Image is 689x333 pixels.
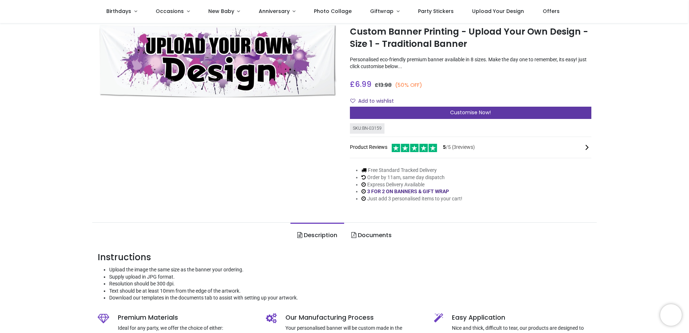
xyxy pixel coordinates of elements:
li: Download our templates in the documents tab to assist with setting up your artwork. [109,294,591,302]
iframe: Brevo live chat [660,304,682,326]
span: Customise Now! [450,109,491,116]
h3: Instructions [98,251,591,263]
a: Description [290,223,344,248]
i: Add to wishlist [350,98,355,103]
span: New Baby [208,8,234,15]
span: Occasions [156,8,184,15]
span: £ [350,79,372,89]
h5: Easy Application [452,313,591,322]
h1: Custom Banner Printing - Upload Your Own Design - Size 1 - Traditional Banner [350,26,591,50]
p: Personalised eco-friendly premium banner available in 8 sizes. Make the day one to remember, its ... [350,56,591,70]
li: Upload the image the same size as the banner your ordering. [109,266,591,274]
button: Add to wishlistAdd to wishlist [350,95,400,107]
small: (50% OFF) [395,81,422,89]
img: Custom Banner Printing - Upload Your Own Design - Size 1 - Traditional Banner [98,25,339,97]
li: Just add 3 personalised items to your cart! [361,195,462,203]
span: Anniversary [259,8,290,15]
li: Resolution should be 300 dpi. [109,280,591,288]
span: 5 [443,144,446,150]
a: 3 FOR 2 ON BANNERS & GIFT WRAP [367,188,449,194]
li: Supply upload in JPG format. [109,274,591,281]
li: Order by 11am, same day dispatch [361,174,462,181]
li: Express Delivery Available [361,181,462,188]
h5: Our Manufacturing Process [285,313,423,322]
p: Ideal for any party, we offer the choice of either: [118,325,255,332]
span: Giftwrap [370,8,394,15]
div: SKU: BN-03159 [350,123,384,134]
span: /5 ( 3 reviews) [443,144,475,151]
span: Party Stickers [418,8,454,15]
div: Product Reviews [350,143,591,152]
span: Upload Your Design [472,8,524,15]
span: £ [375,81,392,89]
span: 13.98 [378,81,392,89]
span: Birthdays [106,8,131,15]
li: Free Standard Tracked Delivery [361,167,462,174]
span: Photo Collage [314,8,352,15]
span: 6.99 [355,79,372,89]
li: Text should be at least 10mm from the edge of the artwork. [109,288,591,295]
h5: Premium Materials [118,313,255,322]
span: Offers [543,8,560,15]
a: Documents [344,223,398,248]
